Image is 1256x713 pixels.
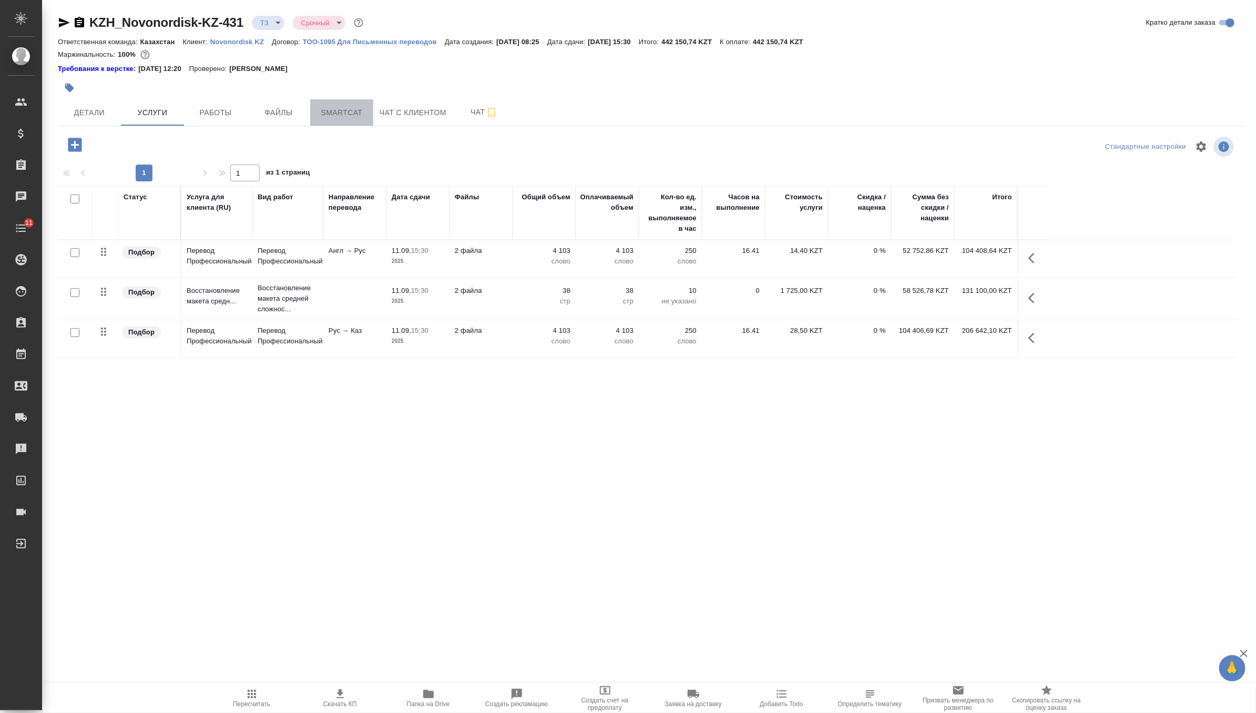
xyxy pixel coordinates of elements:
[128,287,155,298] p: Подбор
[770,325,823,336] p: 28,50 KZT
[455,325,507,336] p: 2 файла
[518,256,570,267] p: слово
[959,246,1012,256] p: 104 408,64 KZT
[896,325,949,336] p: 104 406,69 KZT
[392,296,444,307] p: 2025
[293,16,345,30] div: ТЗ
[329,246,381,256] p: Англ → Рус
[738,684,826,713] button: Добавить Todo
[252,16,284,30] div: ТЗ
[296,684,384,713] button: Скачать КП
[258,192,293,202] div: Вид работ
[187,192,247,213] div: Услуга для клиента (RU)
[473,684,561,713] button: Создать рекламацию
[392,192,430,202] div: Дата сдачи
[187,246,247,267] p: Перевод Профессиональный
[547,38,588,46] p: Дата сдачи:
[392,247,411,254] p: 11.09,
[770,246,823,256] p: 14,40 KZT
[644,192,697,234] div: Кол-во ед. изм., выполняемое в час
[187,286,247,307] p: Восстановление макета средн...
[1022,286,1047,311] button: Показать кнопки
[518,246,570,256] p: 4 103
[1146,17,1216,28] span: Кратко детали заказа
[1022,325,1047,351] button: Показать кнопки
[518,286,570,296] p: 38
[896,192,949,223] div: Сумма без скидки / наценки
[303,37,445,46] a: ТОО-1095 Для Письменных переводов
[1009,697,1085,711] span: Скопировать ссылку на оценку заказа
[303,38,445,46] p: ТОО-1095 Для Письменных переводов
[60,134,89,156] button: Добавить услугу
[316,106,367,119] span: Smartcat
[485,106,498,119] svg: Подписаться
[661,38,720,46] p: 442 150,74 KZT
[455,246,507,256] p: 2 файла
[639,38,661,46] p: Итого:
[323,700,357,708] span: Скачать КП
[522,192,570,202] div: Общий объем
[258,283,318,314] p: Восстановление макета средней сложнос...
[496,38,547,46] p: [DATE] 08:25
[567,697,643,711] span: Создать счет на предоплату
[644,286,697,296] p: 10
[138,48,152,62] button: 0.00 KZT;
[1223,657,1241,679] span: 🙏
[914,684,1003,713] button: Призвать менеджера по развитию
[485,700,548,708] span: Создать рекламацию
[380,106,446,119] span: Чат с клиентом
[1189,134,1214,159] span: Настроить таблицу
[189,64,230,74] p: Проверено:
[411,327,428,334] p: 15:30
[959,286,1012,296] p: 131 100,00 KZT
[352,16,365,29] button: Доп статусы указывают на важность/срочность заказа
[838,700,902,708] span: Определить тематику
[644,325,697,336] p: 250
[58,50,118,58] p: Маржинальность:
[257,18,272,27] button: ТЗ
[702,320,765,357] td: 16.41
[210,38,272,46] p: Novonordisk KZ
[702,280,765,317] td: 0
[833,325,886,336] p: 0 %
[128,327,155,338] p: Подбор
[760,700,803,708] span: Добавить Todo
[518,296,570,307] p: стр
[127,106,178,119] span: Услуги
[258,325,318,347] p: Перевод Профессиональный
[581,256,634,267] p: слово
[896,246,949,256] p: 52 752,86 KZT
[384,684,473,713] button: Папка на Drive
[581,336,634,347] p: слово
[124,192,147,202] div: Статус
[210,37,272,46] a: Novonordisk KZ
[1102,139,1189,155] div: split button
[58,76,81,99] button: Добавить тэг
[182,38,210,46] p: Клиент:
[826,684,914,713] button: Определить тематику
[833,246,886,256] p: 0 %
[392,287,411,294] p: 11.09,
[19,218,39,228] span: 11
[58,16,70,29] button: Скопировать ссылку для ЯМессенджера
[298,18,333,27] button: Срочный
[407,700,450,708] span: Папка на Drive
[518,325,570,336] p: 4 103
[411,247,428,254] p: 15:30
[581,246,634,256] p: 4 103
[833,286,886,296] p: 0 %
[1022,246,1047,271] button: Показать кнопки
[455,192,479,202] div: Файлы
[73,16,86,29] button: Скопировать ссылку
[581,286,634,296] p: 38
[208,684,296,713] button: Пересчитать
[258,246,318,267] p: Перевод Профессиональный
[253,106,304,119] span: Файлы
[455,286,507,296] p: 2 файла
[770,286,823,296] p: 1 725,00 KZT
[702,240,765,277] td: 16.41
[518,336,570,347] p: слово
[229,64,295,74] p: [PERSON_NAME]
[187,325,247,347] p: Перевод Профессиональный
[272,38,303,46] p: Договор:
